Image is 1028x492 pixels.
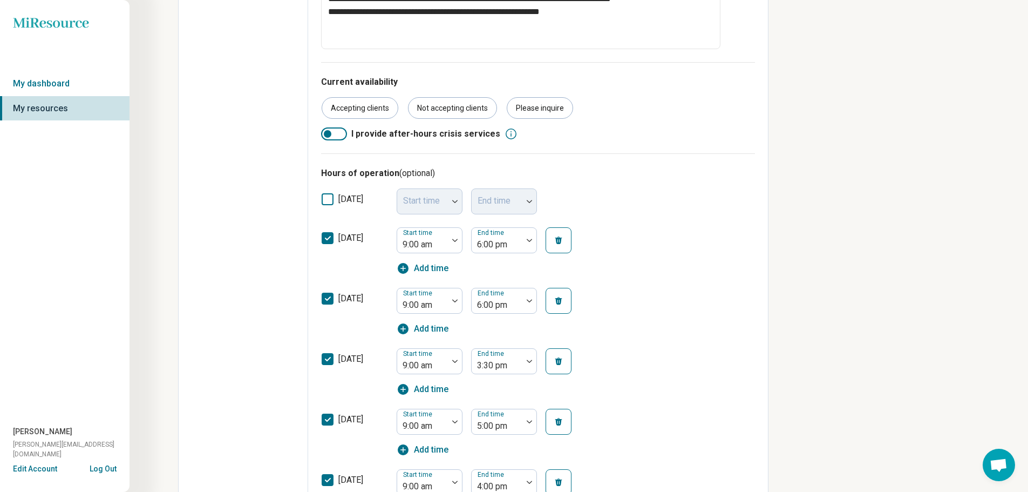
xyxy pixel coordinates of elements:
label: End time [478,289,506,297]
p: Current availability [321,76,755,89]
button: Log Out [90,463,117,472]
div: Accepting clients [322,97,398,119]
button: Add time [397,383,448,396]
span: I provide after-hours crisis services [351,127,500,140]
span: Add time [414,322,448,335]
span: [DATE] [338,354,363,364]
span: Add time [414,443,448,456]
label: End time [478,350,506,358]
button: Add time [397,443,448,456]
label: End time [478,471,506,478]
label: End time [478,410,506,418]
label: Start time [403,289,434,297]
a: Open chat [983,449,1015,481]
div: Please inquire [507,97,573,119]
span: [DATE] [338,414,363,424]
span: [PERSON_NAME] [13,426,72,437]
label: Start time [403,350,434,358]
label: Start time [403,229,434,237]
button: Edit Account [13,463,57,475]
span: [DATE] [338,475,363,485]
label: Start time [403,410,434,418]
span: Add time [414,262,448,275]
span: [PERSON_NAME][EMAIL_ADDRESS][DOMAIN_NAME] [13,440,130,459]
span: (optional) [399,168,435,178]
button: Add time [397,322,448,335]
div: Not accepting clients [408,97,497,119]
span: [DATE] [338,293,363,304]
span: [DATE] [338,233,363,243]
span: [DATE] [338,194,363,204]
h3: Hours of operation [321,167,755,180]
label: Start time [403,471,434,478]
button: Add time [397,262,448,275]
span: Add time [414,383,448,396]
label: End time [478,229,506,237]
